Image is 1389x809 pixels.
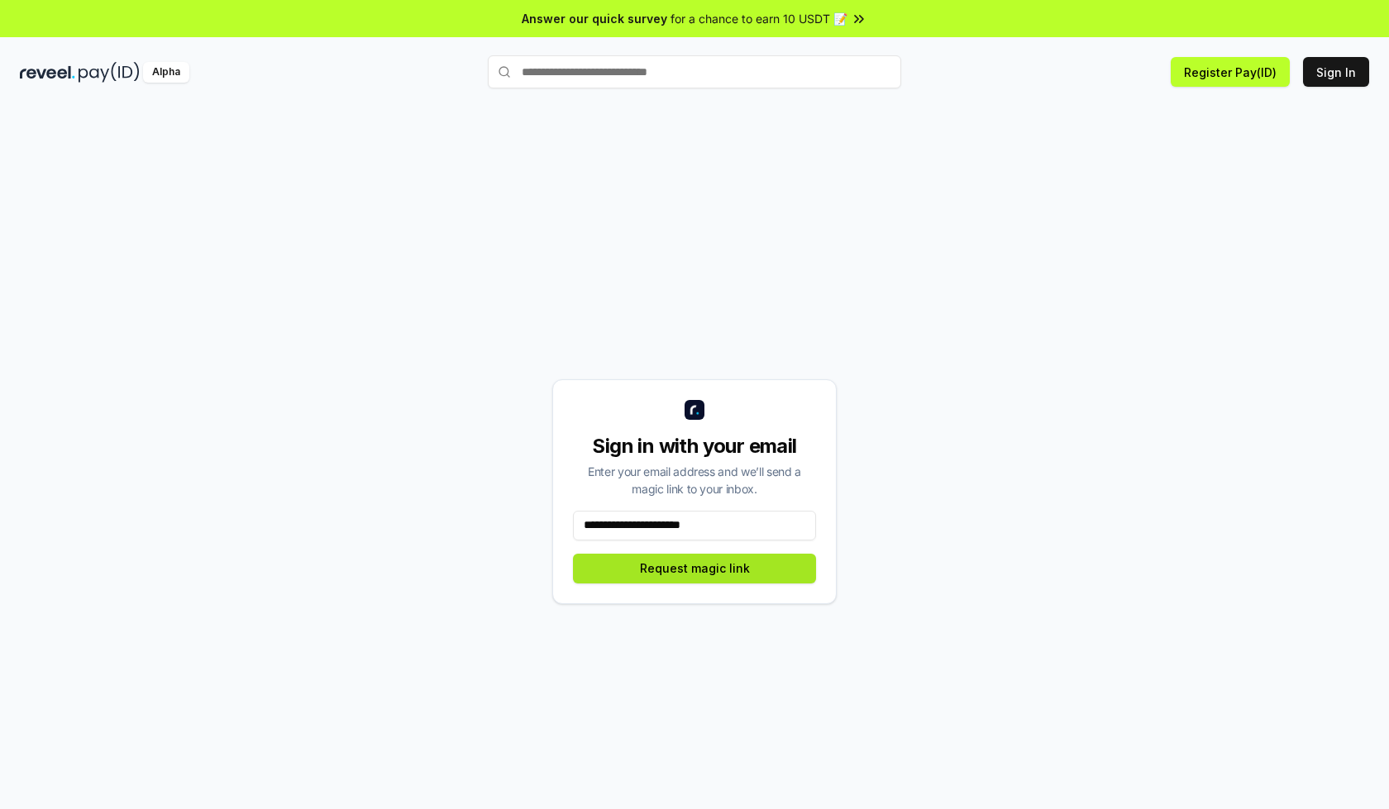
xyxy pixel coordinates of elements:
div: Alpha [143,62,189,83]
img: logo_small [685,400,704,420]
img: pay_id [79,62,140,83]
span: for a chance to earn 10 USDT 📝 [671,10,847,27]
div: Enter your email address and we’ll send a magic link to your inbox. [573,463,816,497]
button: Register Pay(ID) [1171,57,1290,87]
button: Request magic link [573,554,816,583]
div: Sign in with your email [573,433,816,459]
img: reveel_dark [20,62,75,83]
button: Sign In [1303,57,1369,87]
span: Answer our quick survey [522,10,667,27]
